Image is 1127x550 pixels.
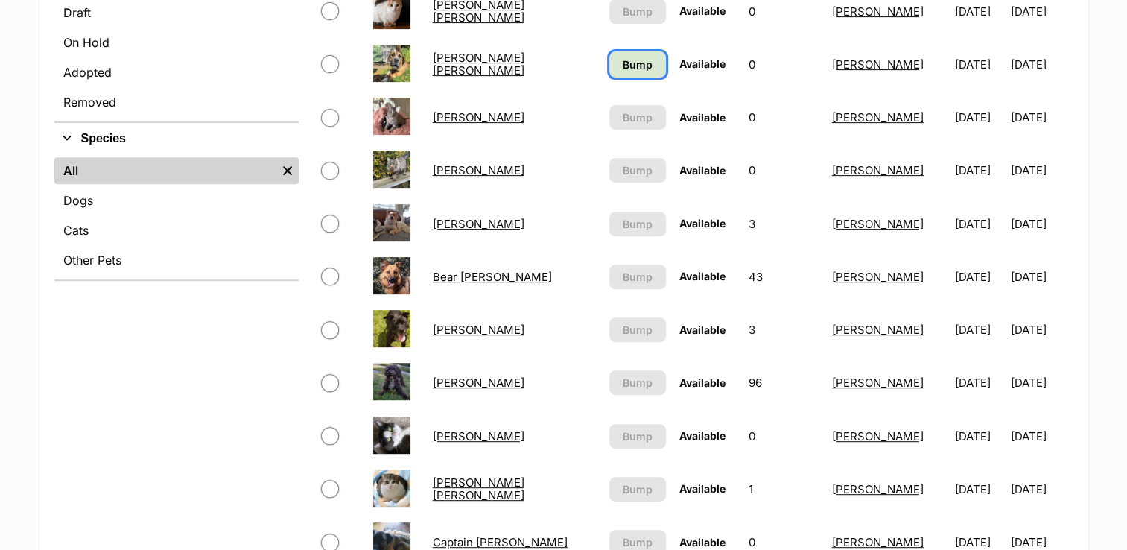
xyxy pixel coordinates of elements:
[609,158,666,183] button: Bump
[832,4,924,19] a: [PERSON_NAME]
[832,57,924,72] a: [PERSON_NAME]
[832,429,924,443] a: [PERSON_NAME]
[679,111,726,124] span: Available
[1011,464,1071,515] td: [DATE]
[373,257,410,294] img: Bear Van Winkle
[54,59,299,86] a: Adopted
[832,535,924,549] a: [PERSON_NAME]
[949,304,1009,355] td: [DATE]
[433,475,524,502] a: [PERSON_NAME] [PERSON_NAME]
[949,92,1009,143] td: [DATE]
[1011,198,1071,250] td: [DATE]
[623,4,653,19] span: Bump
[679,164,726,177] span: Available
[743,39,824,90] td: 0
[743,304,824,355] td: 3
[679,323,726,336] span: Available
[54,187,299,214] a: Dogs
[54,217,299,244] a: Cats
[54,154,299,279] div: Species
[679,217,726,230] span: Available
[623,269,653,285] span: Bump
[433,51,524,78] a: [PERSON_NAME] [PERSON_NAME]
[623,375,653,391] span: Bump
[623,162,653,178] span: Bump
[609,424,666,449] button: Bump
[743,145,824,196] td: 0
[949,39,1009,90] td: [DATE]
[679,482,726,495] span: Available
[1011,357,1071,408] td: [DATE]
[832,110,924,124] a: [PERSON_NAME]
[949,198,1009,250] td: [DATE]
[743,411,824,462] td: 0
[743,357,824,408] td: 96
[832,270,924,284] a: [PERSON_NAME]
[949,251,1009,303] td: [DATE]
[433,429,524,443] a: [PERSON_NAME]
[743,251,824,303] td: 43
[609,212,666,236] button: Bump
[1011,304,1071,355] td: [DATE]
[623,429,653,444] span: Bump
[609,105,666,130] button: Bump
[679,376,726,389] span: Available
[623,534,653,550] span: Bump
[832,217,924,231] a: [PERSON_NAME]
[743,198,824,250] td: 3
[679,536,726,549] span: Available
[679,429,726,442] span: Available
[949,145,1009,196] td: [DATE]
[832,323,924,337] a: [PERSON_NAME]
[1011,145,1071,196] td: [DATE]
[54,129,299,148] button: Species
[609,265,666,289] button: Bump
[54,157,276,184] a: All
[433,110,524,124] a: [PERSON_NAME]
[623,110,653,125] span: Bump
[1011,251,1071,303] td: [DATE]
[609,317,666,342] button: Bump
[276,157,299,184] a: Remove filter
[609,51,666,78] a: Bump
[623,322,653,338] span: Bump
[433,163,524,177] a: [PERSON_NAME]
[54,247,299,274] a: Other Pets
[949,464,1009,515] td: [DATE]
[433,376,524,390] a: [PERSON_NAME]
[679,57,726,70] span: Available
[623,57,653,72] span: Bump
[54,89,299,116] a: Removed
[832,163,924,177] a: [PERSON_NAME]
[433,323,524,337] a: [PERSON_NAME]
[1011,39,1071,90] td: [DATE]
[949,411,1009,462] td: [DATE]
[679,270,726,282] span: Available
[609,477,666,502] button: Bump
[679,4,726,17] span: Available
[54,29,299,56] a: On Hold
[623,216,653,232] span: Bump
[1011,411,1071,462] td: [DATE]
[609,370,666,395] button: Bump
[1011,92,1071,143] td: [DATE]
[949,357,1009,408] td: [DATE]
[433,535,568,549] a: Captain [PERSON_NAME]
[743,92,824,143] td: 0
[832,482,924,496] a: [PERSON_NAME]
[373,470,410,507] img: Bowie Jagger
[832,376,924,390] a: [PERSON_NAME]
[433,217,524,231] a: [PERSON_NAME]
[623,481,653,497] span: Bump
[433,270,552,284] a: Bear [PERSON_NAME]
[743,464,824,515] td: 1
